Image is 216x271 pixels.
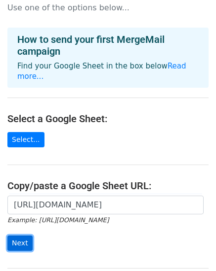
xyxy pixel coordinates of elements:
[7,132,44,147] a: Select...
[7,2,209,13] p: Use one of the options below...
[167,224,216,271] iframe: Chat Widget
[17,61,199,82] p: Find your Google Sheet in the box below
[17,62,186,81] a: Read more...
[7,216,109,224] small: Example: [URL][DOMAIN_NAME]
[7,180,209,192] h4: Copy/paste a Google Sheet URL:
[7,196,204,214] input: Paste your Google Sheet URL here
[7,236,33,251] input: Next
[17,34,199,57] h4: How to send your first MergeMail campaign
[7,113,209,125] h4: Select a Google Sheet:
